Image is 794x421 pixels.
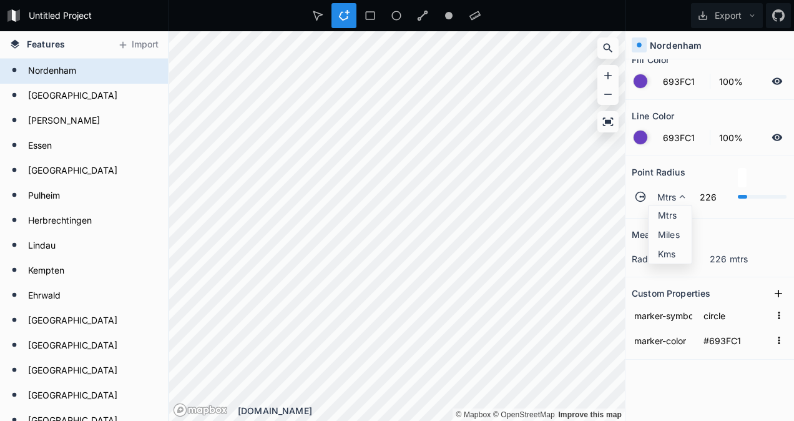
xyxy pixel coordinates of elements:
input: Empty [701,306,770,325]
h2: Line Color [632,106,674,126]
a: Map feedback [558,410,622,419]
input: Name [632,331,695,350]
a: OpenStreetMap [493,410,555,419]
dd: 226 mtrs [710,252,788,265]
a: Mapbox [456,410,491,419]
span: Mtrs [657,191,677,204]
input: Empty [701,331,770,350]
h2: Point Radius [632,162,685,182]
h2: Measures [632,225,674,244]
dt: radius [632,252,710,265]
span: Mtrs [658,209,689,222]
a: Mapbox logo [173,403,228,417]
input: Name [632,306,695,325]
button: Export [691,3,763,28]
span: Miles [658,228,689,241]
h2: Fill Color [632,50,669,69]
span: Features [27,37,65,51]
h4: Nordenham [650,39,702,52]
input: 0 [692,189,732,204]
h2: Custom Properties [632,284,710,303]
span: Kms [658,247,689,260]
button: Import [111,35,165,55]
div: [DOMAIN_NAME] [238,404,625,417]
